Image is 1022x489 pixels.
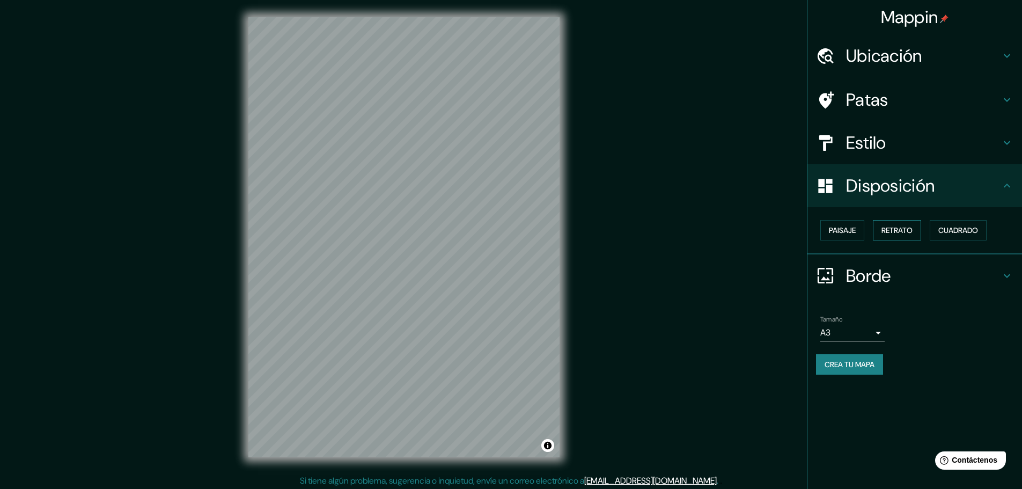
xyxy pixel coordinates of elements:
[807,164,1022,207] div: Disposición
[807,34,1022,77] div: Ubicación
[820,327,830,338] font: A3
[541,439,554,452] button: Activar o desactivar atribución
[940,14,949,23] img: pin-icon.png
[820,220,864,240] button: Paisaje
[807,254,1022,297] div: Borde
[846,132,886,154] font: Estilo
[846,45,922,67] font: Ubicación
[846,265,891,287] font: Borde
[720,475,722,486] font: .
[807,121,1022,164] div: Estilo
[927,447,1010,477] iframe: Lanzador de widgets de ayuda
[938,225,978,235] font: Cuadrado
[846,89,888,111] font: Patas
[820,315,842,324] font: Tamaño
[881,225,913,235] font: Retrato
[829,225,856,235] font: Paisaje
[881,6,938,28] font: Mappin
[820,324,885,341] div: A3
[248,17,560,457] canvas: Mapa
[930,220,987,240] button: Cuadrado
[584,475,717,486] a: [EMAIL_ADDRESS][DOMAIN_NAME]
[873,220,921,240] button: Retrato
[816,354,883,375] button: Crea tu mapa
[807,78,1022,121] div: Patas
[300,475,584,486] font: Si tiene algún problema, sugerencia o inquietud, envíe un correo electrónico a
[718,475,720,486] font: .
[825,360,874,369] font: Crea tu mapa
[846,174,935,197] font: Disposición
[717,475,718,486] font: .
